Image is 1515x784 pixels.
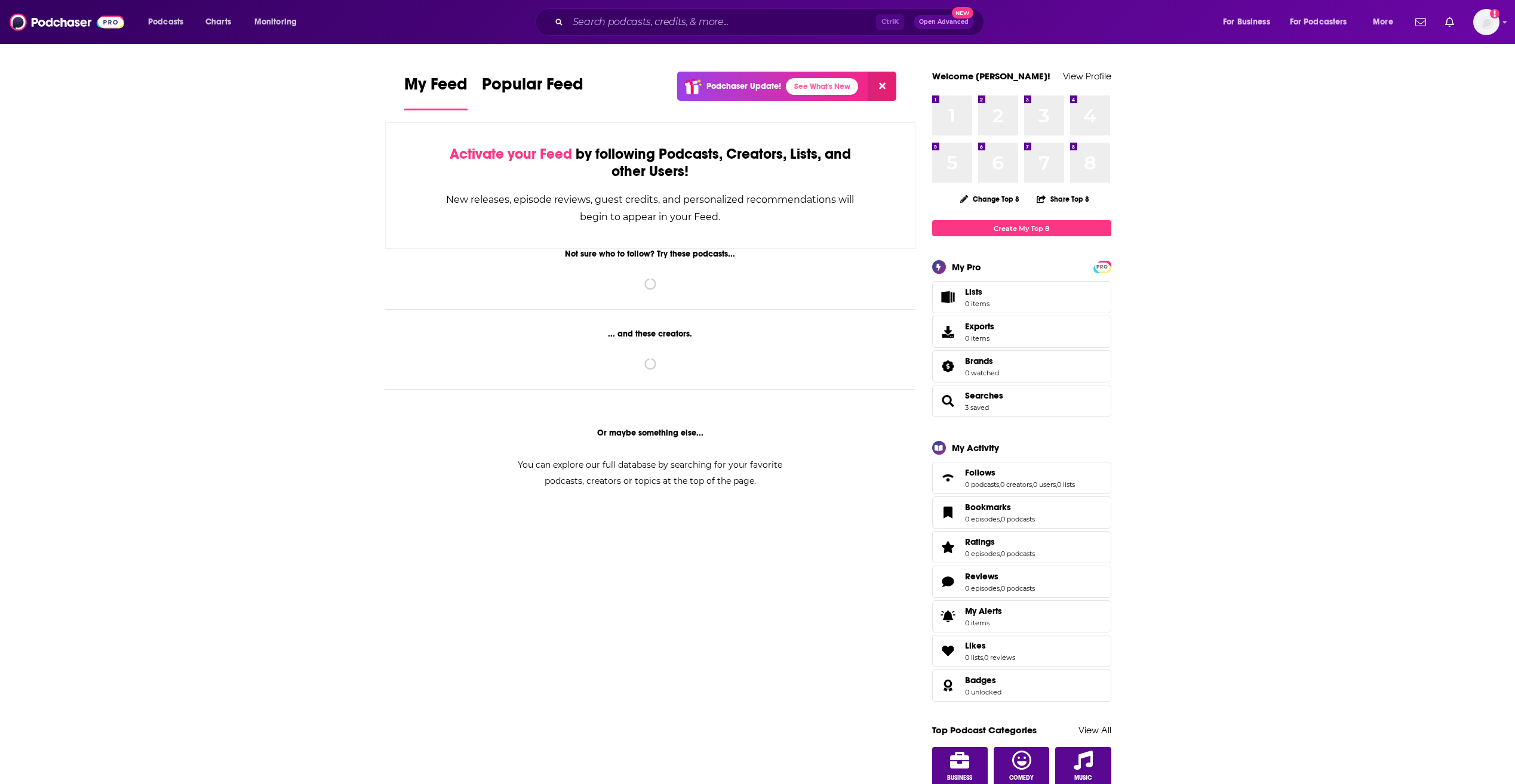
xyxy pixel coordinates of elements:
a: My Alerts [932,600,1111,632]
img: User Profile [1473,9,1499,35]
span: For Business [1223,14,1270,30]
span: , [1000,550,1001,558]
span: More [1373,14,1393,30]
span: 0 items [965,300,989,308]
a: 0 creators [1000,480,1032,489]
button: Show profile menu [1473,9,1499,35]
a: 0 lists [1057,480,1075,489]
span: Ratings [932,531,1111,563]
span: Exports [936,323,960,340]
span: 0 items [965,619,1002,627]
a: 0 unlocked [965,688,1001,696]
a: Reviews [965,571,1035,582]
span: , [1032,480,1033,489]
div: My Pro [952,261,981,273]
a: Brands [936,358,960,375]
a: Lists [932,281,1111,313]
button: Change Top 8 [953,192,1027,206]
span: Bookmarks [932,496,1111,529]
a: 0 watched [965,369,999,377]
a: Follows [936,470,960,486]
span: Badges [965,675,996,686]
div: Or maybe something else... [385,428,916,438]
a: Show notifications dropdown [1410,12,1431,32]
a: 0 episodes [965,515,1000,523]
img: Podchaser - Follow, Share and Rate Podcasts [10,11,124,33]
span: , [983,653,984,662]
a: View Profile [1063,70,1111,82]
span: Badges [932,669,1111,702]
a: PRO [1095,262,1110,271]
span: Monitoring [254,14,297,30]
span: Ratings [965,536,995,547]
a: 3 saved [965,403,989,412]
a: Likes [936,643,960,659]
a: Exports [932,316,1111,348]
span: My Alerts [936,608,960,625]
a: 0 reviews [984,653,1015,662]
span: PRO [1095,263,1110,271]
a: 0 podcasts [965,480,999,489]
span: Follows [932,462,1111,494]
a: My Feed [404,74,468,110]
span: Brands [932,350,1111,382]
a: Charts [198,13,238,32]
span: My Feed [404,74,468,101]
span: Logged in as bbrockman [1473,9,1499,35]
span: Ctrl K [876,14,904,30]
input: Search podcasts, credits, & more... [568,13,876,32]
span: , [1000,515,1001,523]
a: View All [1078,724,1111,736]
span: Reviews [932,566,1111,598]
span: 0 items [965,334,994,342]
span: Likes [932,635,1111,667]
span: , [999,480,1000,489]
a: Popular Feed [482,74,583,110]
div: Search podcasts, credits, & more... [546,8,995,36]
span: Business [947,774,972,782]
span: Charts [205,14,231,30]
a: Reviews [936,573,960,590]
a: Bookmarks [965,502,1035,513]
a: Ratings [965,536,1035,547]
span: , [1000,584,1001,592]
a: Likes [965,640,1015,651]
a: 0 users [1033,480,1056,489]
div: Not sure who to follow? Try these podcasts... [385,249,916,259]
a: Searches [965,390,1003,401]
span: My Alerts [965,606,1002,616]
span: Bookmarks [965,502,1011,513]
span: Exports [965,321,994,332]
div: You can explore our full database by searching for your favorite podcasts, creators or topics at ... [503,457,797,489]
div: by following Podcasts, Creators, Lists, and other Users! [445,146,856,180]
span: Podcasts [148,14,183,30]
a: 0 podcasts [1001,550,1035,558]
button: open menu [246,13,312,32]
a: 0 episodes [965,550,1000,558]
a: Ratings [936,539,960,555]
a: 0 podcasts [1001,515,1035,523]
div: ... and these creators. [385,329,916,339]
a: Welcome [PERSON_NAME]! [932,70,1050,82]
button: open menu [140,13,199,32]
a: Top Podcast Categories [932,724,1037,736]
span: Brands [965,356,993,366]
a: Brands [965,356,999,366]
span: Lists [965,286,989,297]
span: Lists [965,286,982,297]
a: Badges [965,675,1001,686]
a: Create My Top 8 [932,220,1111,236]
span: Comedy [1009,774,1034,782]
p: Podchaser Update! [706,81,781,91]
a: Badges [936,677,960,694]
span: Music [1074,774,1092,782]
span: Activate your Feed [450,145,572,163]
span: Searches [932,385,1111,417]
a: Follows [965,467,1075,478]
span: , [1056,480,1057,489]
span: Likes [965,640,986,651]
a: See What's New [786,78,858,95]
